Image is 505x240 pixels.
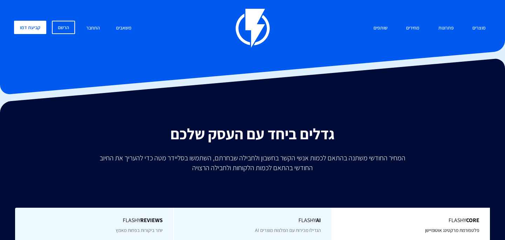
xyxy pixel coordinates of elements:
span: Flashy [184,216,321,225]
a: התחבר [81,21,105,36]
a: הרשם [52,21,75,34]
a: מוצרים [467,21,491,36]
b: AI [316,216,321,224]
span: הגדילו מכירות עם המלצות מוצרים AI [255,227,321,233]
a: מחירים [401,21,425,36]
span: פלטפורמת מרקטינג אוטומיישן [425,227,479,233]
span: Flashy [343,216,479,225]
b: REVIEWS [140,216,163,224]
p: המחיר החודשי משתנה בהתאם לכמות אנשי הקשר בחשבון ולחבילה שבחרתם, השתמשו בסליידר מטה כדי להעריך את ... [95,153,410,173]
a: קביעת דמו [14,21,46,34]
h2: גדלים ביחד עם העסק שלכם [5,126,500,142]
a: משאבים [111,21,137,36]
b: Core [466,216,479,224]
a: פתרונות [433,21,459,36]
span: Flashy [26,216,163,225]
span: יותר ביקורות בפחות מאמץ [116,227,163,233]
a: שותפים [368,21,393,36]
